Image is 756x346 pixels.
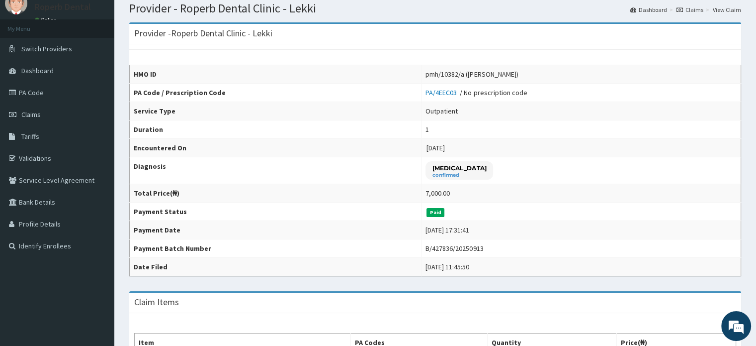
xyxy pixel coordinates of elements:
small: confirmed [432,173,486,178]
a: PA/4EEC03 [425,88,460,97]
a: View Claim [713,5,741,14]
th: Payment Status [130,203,421,221]
span: Claims [21,110,41,119]
th: Encountered On [130,139,421,157]
h3: Provider - Roperb Dental Clinic - Lekki [134,29,272,38]
div: [DATE] 11:45:50 [425,262,469,272]
th: HMO ID [130,65,421,84]
h1: Provider - Roperb Dental Clinic - Lekki [129,2,741,15]
h3: Claim Items [134,298,179,307]
p: [MEDICAL_DATA] [432,164,486,172]
th: PA Code / Prescription Code [130,84,421,102]
th: Duration [130,120,421,139]
a: Dashboard [630,5,667,14]
div: B/427836/20250913 [425,243,483,253]
th: Diagnosis [130,157,421,184]
div: pmh/10382/a ([PERSON_NAME]) [425,69,518,79]
div: Outpatient [425,106,458,116]
a: Online [35,16,59,23]
a: Claims [676,5,703,14]
span: Switch Providers [21,44,72,53]
div: 7,000.00 [425,188,450,198]
p: Roperb Dental [35,2,91,11]
span: Paid [426,208,444,217]
th: Payment Date [130,221,421,239]
th: Payment Batch Number [130,239,421,258]
span: [DATE] [426,143,445,152]
div: 1 [425,124,429,134]
span: Dashboard [21,66,54,75]
th: Total Price(₦) [130,184,421,203]
th: Service Type [130,102,421,120]
span: Tariffs [21,132,39,141]
div: [DATE] 17:31:41 [425,225,469,235]
th: Date Filed [130,258,421,276]
div: / No prescription code [425,88,527,98]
